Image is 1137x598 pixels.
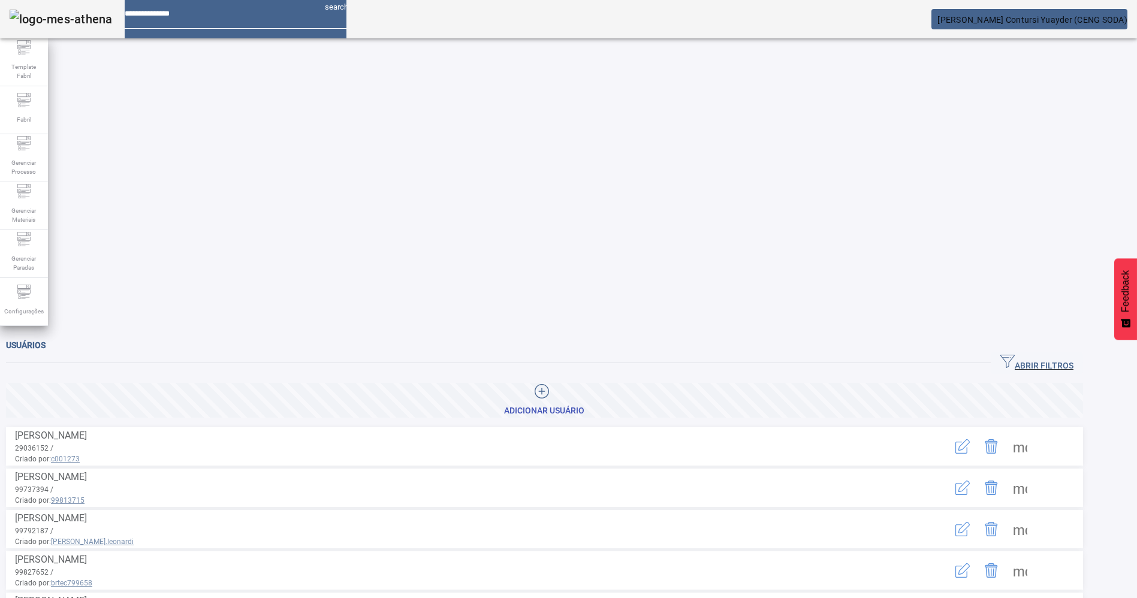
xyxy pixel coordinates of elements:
span: Feedback [1120,270,1131,312]
button: Adicionar Usuário [6,383,1083,418]
img: logo-mes-athena [10,10,113,29]
span: Configurações [1,303,47,319]
span: Usuários [6,340,46,350]
button: Mais [1006,515,1035,543]
button: Delete [977,556,1006,585]
div: Adicionar Usuário [505,405,585,417]
span: 99737394 / [15,485,53,494]
button: Feedback - Mostrar pesquisa [1114,258,1137,340]
span: 99827652 / [15,568,53,576]
span: Criado por: [15,495,903,506]
span: [PERSON_NAME].leonardi [51,537,134,546]
span: Criado por: [15,454,903,464]
span: [PERSON_NAME] [15,471,87,482]
span: Template Fabril [6,59,42,84]
button: Delete [977,473,1006,502]
button: Delete [977,515,1006,543]
span: 29036152 / [15,444,53,452]
span: 99813715 [51,496,85,505]
span: c001273 [51,455,80,463]
button: Mais [1006,473,1035,502]
button: Mais [1006,556,1035,585]
span: Gerenciar Processo [6,155,42,180]
span: Gerenciar Paradas [6,250,42,276]
span: [PERSON_NAME] Contursi Yuayder (CENG SODA) [938,15,1128,25]
button: Delete [977,432,1006,461]
span: [PERSON_NAME] [15,430,87,441]
span: brtec799658 [51,579,92,587]
button: ABRIR FILTROS [991,352,1083,374]
span: Gerenciar Materiais [6,203,42,228]
button: Mais [1006,432,1035,461]
span: Fabril [13,111,35,128]
span: Criado por: [15,536,903,547]
span: ABRIR FILTROS [1000,354,1073,372]
span: 99792187 / [15,527,53,535]
span: [PERSON_NAME] [15,512,87,524]
span: Criado por: [15,578,903,588]
span: [PERSON_NAME] [15,554,87,565]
